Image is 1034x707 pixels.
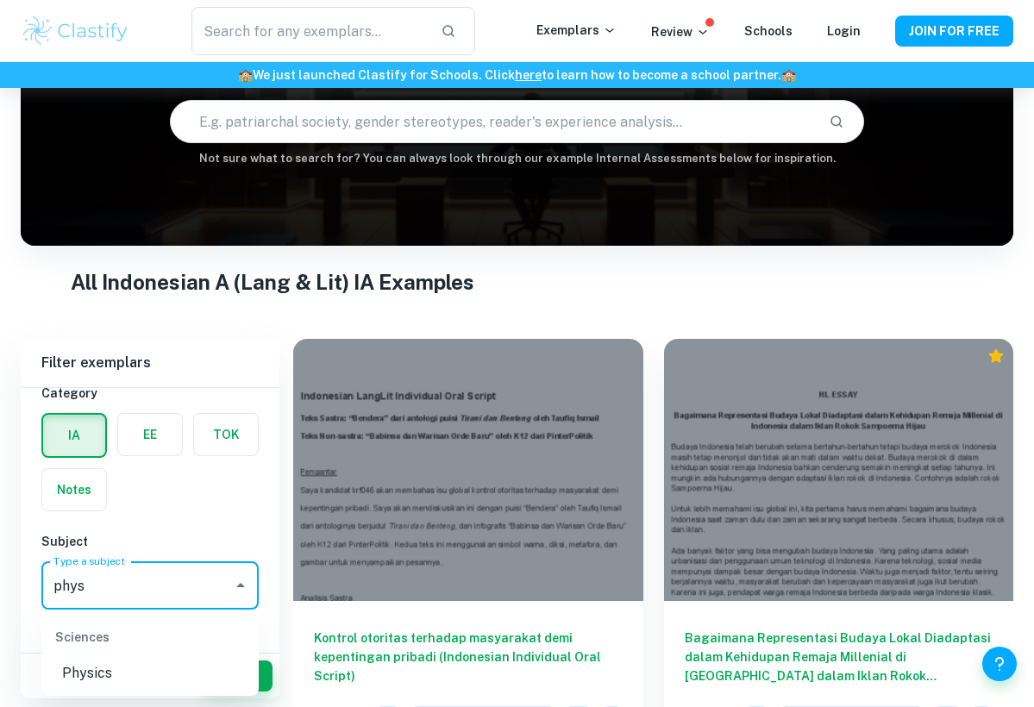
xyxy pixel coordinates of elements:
h6: Category [41,384,259,403]
a: Login [827,24,861,38]
label: Type a subject [53,554,125,568]
button: TOK [194,414,258,455]
h6: Not sure what to search for? You can always look through our example Internal Assessments below f... [21,150,1013,167]
a: Schools [744,24,793,38]
button: Notes [42,469,106,510]
span: 🏫 [781,68,796,82]
input: E.g. patriarchal society, gender stereotypes, reader's experience analysis... [171,97,816,146]
a: here [515,68,542,82]
input: Search for any exemplars... [191,7,428,55]
h6: Bagaimana Representasi Budaya Lokal Diadaptasi dalam Kehidupan Remaja Millenial di [GEOGRAPHIC_DA... [685,629,993,685]
h6: We just launched Clastify for Schools. Click to learn how to become a school partner. [3,66,1031,84]
h6: Kontrol otoritas terhadap masyarakat demi kepentingan pribadi (Indonesian Individual Oral Script) [314,629,623,685]
button: Help and Feedback [982,647,1017,681]
p: Exemplars [536,21,617,40]
li: Physics [41,658,259,689]
div: Premium [987,347,1005,365]
span: 🏫 [238,68,253,82]
button: IA [43,415,105,456]
img: Clastify logo [21,14,130,48]
button: Search [822,107,851,136]
button: Close [229,573,253,598]
button: JOIN FOR FREE [895,16,1013,47]
h6: Filter exemplars [21,339,279,387]
div: Sciences [41,616,259,658]
button: EE [118,414,182,455]
h6: Subject [41,532,259,551]
p: Review [651,22,710,41]
h1: All Indonesian A (Lang & Lit) IA Examples [71,266,964,297]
